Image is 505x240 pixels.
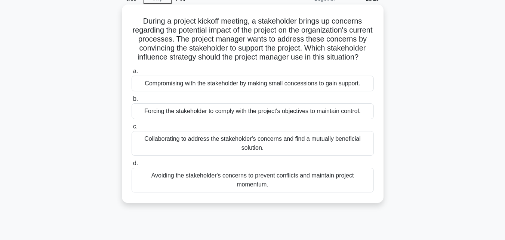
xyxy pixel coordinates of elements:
span: b. [133,95,138,102]
div: Forcing the stakeholder to comply with the project's objectives to maintain control. [132,103,374,119]
span: a. [133,68,138,74]
div: Compromising with the stakeholder by making small concessions to gain support. [132,76,374,91]
h5: During a project kickoff meeting, a stakeholder brings up concerns regarding the potential impact... [131,16,375,62]
div: Collaborating to address the stakeholder's concerns and find a mutually beneficial solution. [132,131,374,156]
div: Avoiding the stakeholder's concerns to prevent conflicts and maintain project momentum. [132,168,374,192]
span: d. [133,160,138,166]
span: c. [133,123,138,130]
